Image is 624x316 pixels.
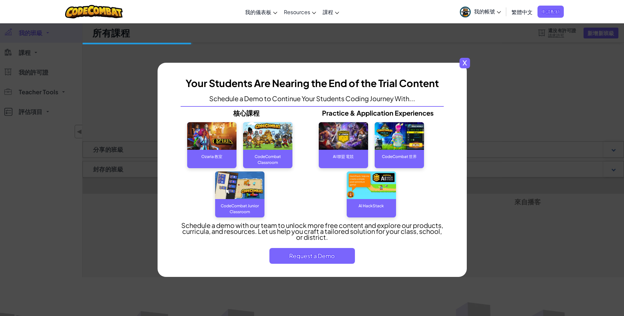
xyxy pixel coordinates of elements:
p: Schedule a demo with our team to unlock more free content and explore our products, curricula, an... [181,222,444,240]
a: 課程 [319,3,342,21]
img: CodeCombat Junior [215,171,264,199]
img: AI League [319,122,368,150]
div: Ozaria 教室 [187,150,237,163]
img: CodeCombat [243,122,292,150]
img: Ozaria [187,122,237,150]
h3: Your Students Are Nearing the End of the Trial Content [186,76,439,91]
a: 繁體中文 [508,3,536,21]
span: Resources [284,9,310,15]
a: 申請配額 [537,6,564,18]
p: 核心課程 [181,110,312,116]
p: Schedule a Demo to Continue Your Students Coding Journey With... [209,96,415,102]
div: AI HackStack [347,199,396,212]
a: 我的儀表板 [242,3,281,21]
span: 我的帳號 [474,8,501,15]
img: CodeCombat logo [65,5,123,18]
span: 我的儀表板 [245,9,271,15]
p: Practice & Application Experiences [312,110,444,116]
div: CodeCombat Classroom [243,150,292,163]
div: CodeCombat 世界 [375,150,424,163]
img: AI Hackstack [347,171,396,199]
span: 繁體中文 [512,9,533,15]
a: Resources [281,3,319,21]
img: avatar [460,7,471,17]
div: CodeCombat Junior Classroom [215,199,264,212]
a: 我的帳號 [457,1,504,22]
div: AI 聯盟 電競 [319,150,368,163]
span: x [460,58,470,68]
img: CodeCombat World [375,122,424,150]
span: 課程 [323,9,333,15]
button: Request a Demo [269,248,355,264]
